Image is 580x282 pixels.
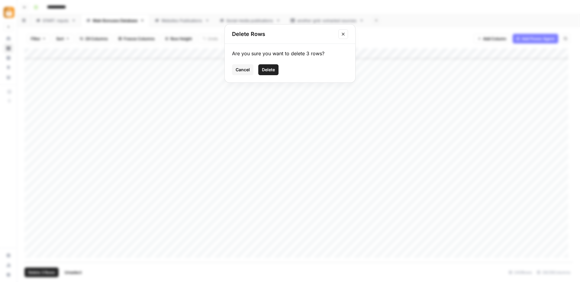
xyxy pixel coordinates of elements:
[262,67,275,73] span: Delete
[232,50,348,57] div: Are you sure you want to delete 3 rows?
[232,30,335,38] h2: Delete Rows
[338,29,348,39] button: Close modal
[258,64,279,75] button: Delete
[232,64,253,75] button: Cancel
[236,67,250,73] span: Cancel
